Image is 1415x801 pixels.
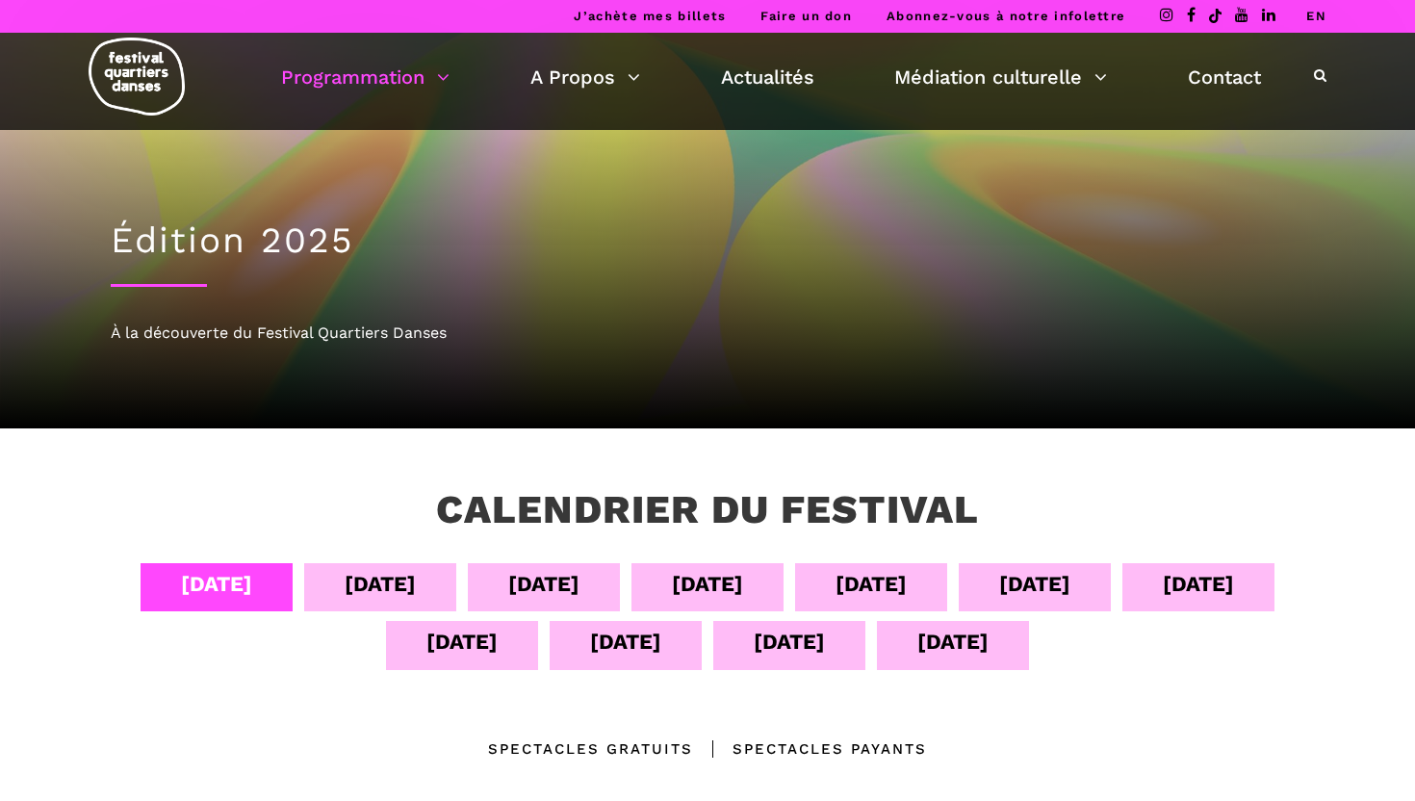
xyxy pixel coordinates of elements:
div: [DATE] [917,625,989,659]
div: [DATE] [426,625,498,659]
a: J’achète mes billets [574,9,726,23]
div: À la découverte du Festival Quartiers Danses [111,321,1304,346]
h1: Édition 2025 [111,220,1304,262]
div: [DATE] [1163,567,1234,601]
div: [DATE] [999,567,1070,601]
div: [DATE] [345,567,416,601]
div: Spectacles Payants [693,737,927,761]
div: [DATE] [836,567,907,601]
div: [DATE] [754,625,825,659]
a: A Propos [530,61,640,93]
div: [DATE] [181,567,252,601]
a: Médiation culturelle [894,61,1107,93]
div: Spectacles gratuits [488,737,693,761]
a: Abonnez-vous à notre infolettre [887,9,1125,23]
a: Faire un don [760,9,852,23]
div: [DATE] [508,567,579,601]
div: [DATE] [672,567,743,601]
a: Actualités [721,61,814,93]
a: Contact [1188,61,1261,93]
div: [DATE] [590,625,661,659]
a: EN [1306,9,1326,23]
img: logo-fqd-med [89,38,185,116]
h3: Calendrier du festival [436,486,979,534]
a: Programmation [281,61,450,93]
